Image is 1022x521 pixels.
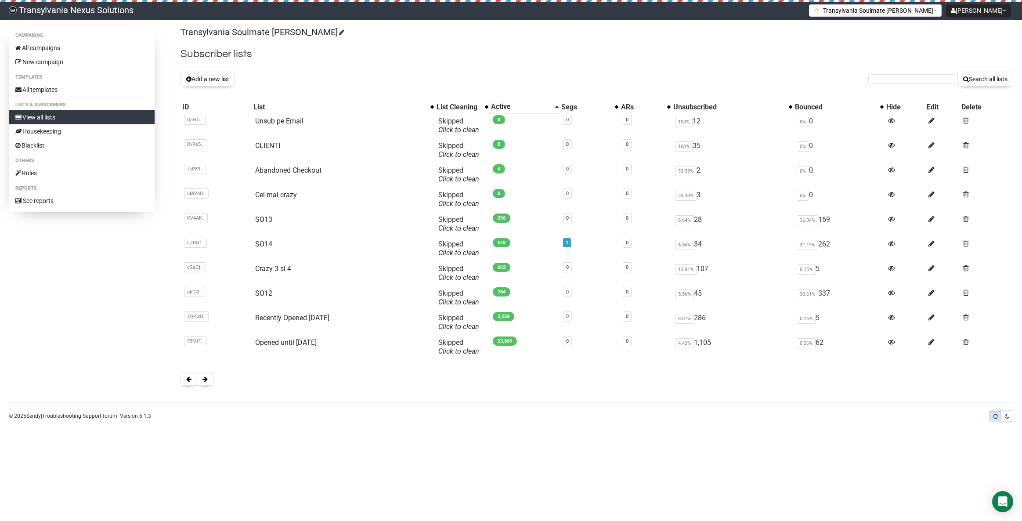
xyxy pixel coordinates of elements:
[184,262,206,272] span: cSaOj..
[626,338,628,344] a: 0
[438,298,479,306] a: Click to clean
[9,183,155,194] li: Reports
[438,150,479,159] a: Click to clean
[9,30,155,41] li: Campaigns
[255,289,272,297] a: SO12
[672,212,793,236] td: 28
[181,72,235,87] button: Add a new list
[672,101,793,113] th: Unsubscribed: No sort applied, activate to apply an ascending sort
[255,314,329,322] a: Recently Opened [DATE]
[9,166,155,180] a: Rules
[184,238,207,248] span: LZBQf..
[626,289,628,295] a: 0
[83,413,117,419] a: Support forum
[255,191,297,199] a: Cei mai crazy
[675,141,693,152] span: 100%
[184,213,208,223] span: KV4AK..
[797,314,816,324] span: 0.15%
[493,140,505,149] span: 0
[9,55,155,69] a: New campaign
[184,164,206,174] span: 7zP89..
[438,322,479,331] a: Click to clean
[797,215,818,225] span: 36.34%
[672,113,793,138] td: 12
[438,273,479,282] a: Click to clean
[797,166,809,176] span: 0%
[9,110,155,124] a: View all lists
[946,4,1011,17] button: [PERSON_NAME]
[181,46,1013,62] h2: Subscriber lists
[42,413,81,419] a: Troubleshooting
[672,138,793,163] td: 35
[992,491,1013,512] div: Open Intercom Messenger
[793,187,884,212] td: 0
[438,249,479,257] a: Click to clean
[560,101,619,113] th: Segs: No sort applied, activate to apply an ascending sort
[566,166,569,172] a: 0
[438,191,479,208] span: Skipped
[621,103,663,112] div: ARs
[927,103,958,112] div: Edit
[626,117,628,123] a: 0
[793,113,884,138] td: 0
[255,141,280,150] a: CLIENTI
[438,240,479,257] span: Skipped
[797,240,818,250] span: 31.19%
[793,163,884,187] td: 0
[626,166,628,172] a: 0
[438,215,479,232] span: Skipped
[626,240,628,246] a: 0
[673,103,784,112] div: Unsubscribed
[961,103,1011,112] div: Delete
[672,163,793,187] td: 2
[886,103,923,112] div: Hide
[566,240,568,246] a: 1
[672,261,793,286] td: 107
[672,236,793,261] td: 34
[566,264,569,270] a: 0
[672,310,793,335] td: 286
[793,286,884,310] td: 337
[793,261,884,286] td: 5
[675,117,693,127] span: 100%
[793,310,884,335] td: 5
[438,166,479,183] span: Skipped
[438,126,479,134] a: Click to clean
[493,263,510,272] span: 662
[9,194,155,208] a: See reports
[184,311,209,322] span: 2QKwO..
[9,124,155,138] a: Housekeeping
[672,335,793,359] td: 1,105
[675,314,694,324] span: 8.07%
[255,215,272,224] a: SO13
[9,83,155,97] a: All templates
[566,289,569,295] a: 0
[675,215,694,225] span: 8.64%
[9,41,155,55] a: All campaigns
[566,191,569,196] a: 0
[793,335,884,359] td: 62
[797,264,816,275] span: 0.75%
[184,188,209,199] span: uMVoU..
[566,117,569,123] a: 0
[797,338,816,348] span: 0.26%
[793,138,884,163] td: 0
[255,166,321,174] a: Abandoned Checkout
[181,27,343,37] a: Transylvania Soulmate [PERSON_NAME]
[797,191,809,201] span: 0%
[566,141,569,147] a: 0
[493,287,510,297] span: 764
[9,411,151,421] p: © 2025 | | | Version 6.1.3
[626,141,628,147] a: 0
[561,103,610,112] div: Segs
[797,141,809,152] span: 0%
[566,215,569,221] a: 0
[184,336,207,346] span: 95MfT..
[795,103,875,112] div: Bounced
[435,101,489,113] th: List Cleaning: No sort applied, activate to apply an ascending sort
[957,72,1013,87] button: Search all lists
[675,240,694,250] span: 5.56%
[255,117,303,125] a: Unsub pe Email
[438,141,479,159] span: Skipped
[9,100,155,110] li: Lists & subscribers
